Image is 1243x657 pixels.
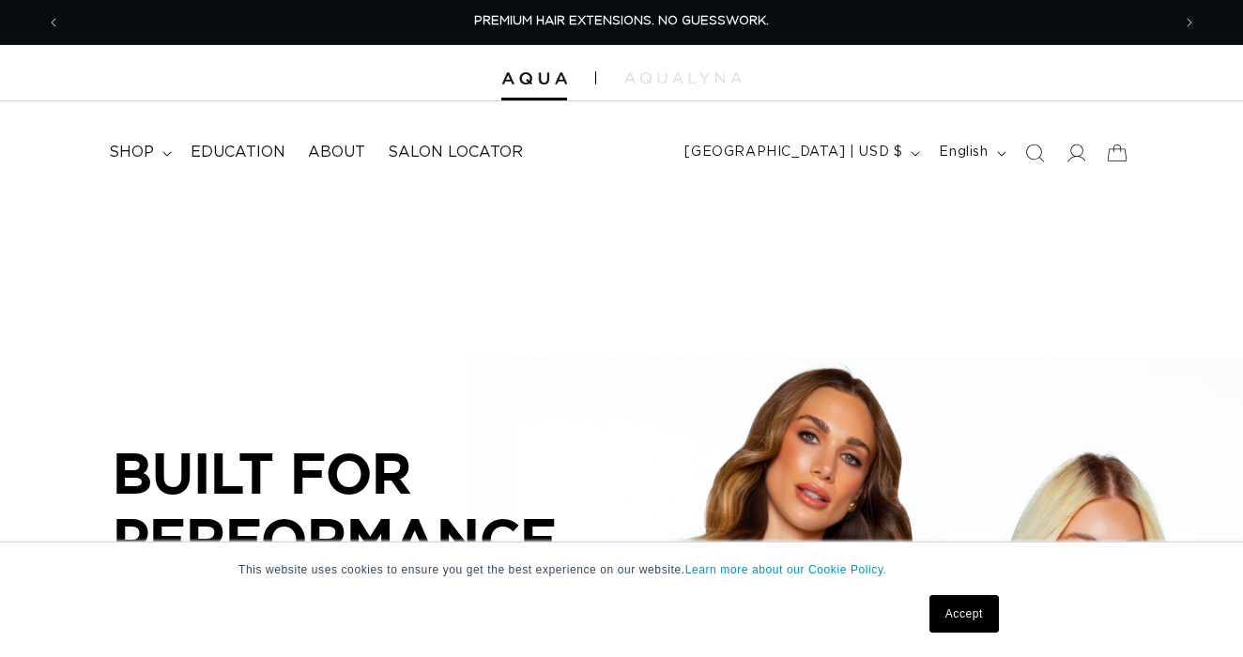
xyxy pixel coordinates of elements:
a: Salon Locator [376,131,534,174]
span: shop [109,143,154,162]
img: Aqua Hair Extensions [501,72,567,85]
span: [GEOGRAPHIC_DATA] | USD $ [684,143,902,162]
span: About [308,143,365,162]
summary: Search [1014,132,1055,174]
img: aqualyna.com [624,72,742,84]
a: Accept [929,595,999,633]
a: Learn more about our Cookie Policy. [685,563,887,576]
span: Salon Locator [388,143,523,162]
button: [GEOGRAPHIC_DATA] | USD $ [673,135,928,171]
a: Education [179,131,297,174]
summary: shop [98,131,179,174]
button: Next announcement [1169,5,1210,40]
span: English [939,143,988,162]
span: PREMIUM HAIR EXTENSIONS. NO GUESSWORK. [474,15,769,27]
button: English [928,135,1013,171]
a: About [297,131,376,174]
span: Education [191,143,285,162]
button: Previous announcement [33,5,74,40]
p: This website uses cookies to ensure you get the best experience on our website. [238,561,1005,578]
